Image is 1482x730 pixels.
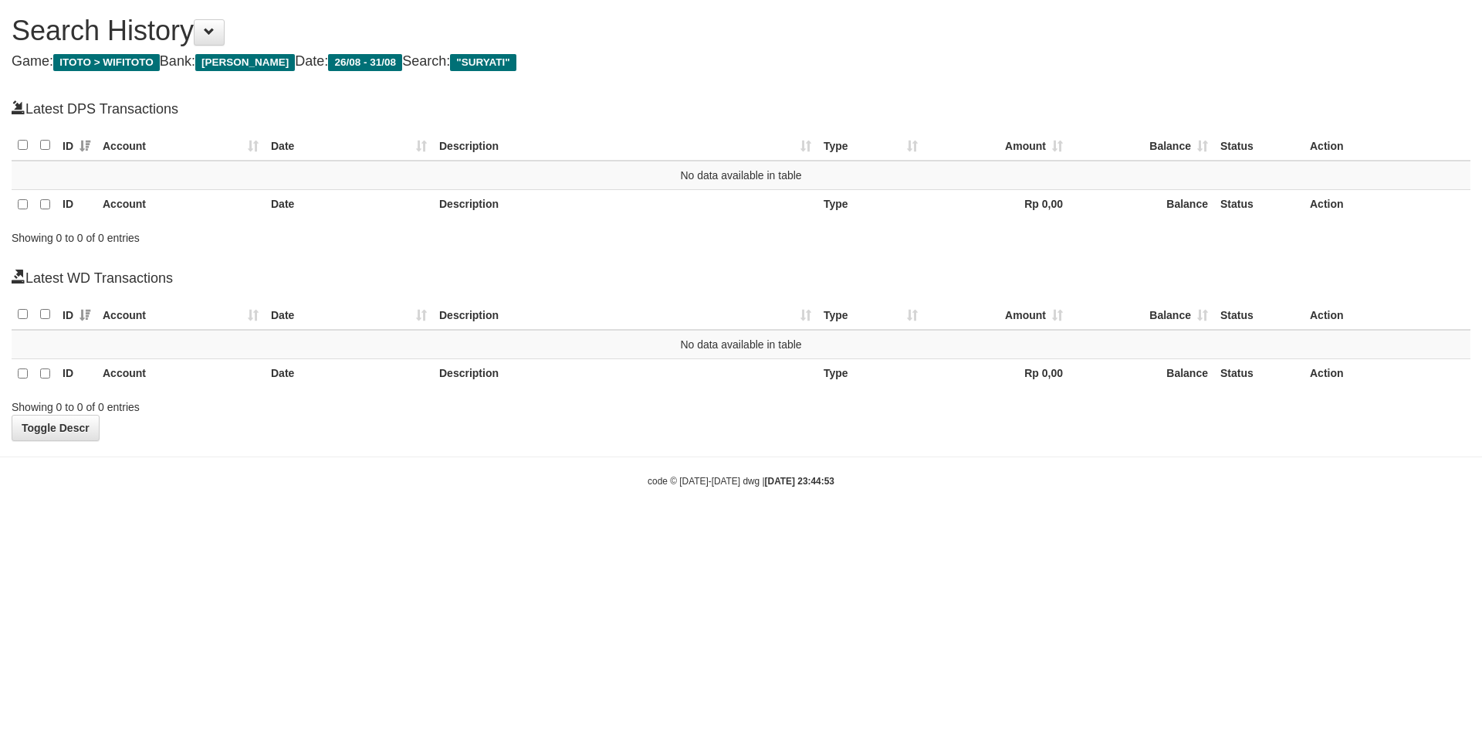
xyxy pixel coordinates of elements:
th: Action [1304,300,1470,330]
h4: Latest DPS Transactions [12,100,1470,117]
th: Account [96,358,265,389]
div: Showing 0 to 0 of 0 entries [12,224,606,246]
th: Date [265,358,433,389]
th: Date: activate to sort column ascending [265,131,433,161]
th: Account: activate to sort column ascending [96,131,265,161]
span: 26/08 - 31/08 [328,54,402,71]
th: Description: activate to sort column ascending [433,131,817,161]
th: Balance [1069,358,1214,389]
strong: [DATE] 23:44:53 [765,476,834,487]
a: Toggle Descr [12,415,100,441]
th: Description [433,190,817,220]
td: No data available in table [12,330,1470,359]
th: Action [1304,131,1470,161]
th: Rp 0,00 [924,358,1069,389]
h4: Game: Bank: Date: Search: [12,54,1470,70]
th: ID: activate to sort column ascending [56,300,96,330]
th: Account [96,190,265,220]
th: Amount: activate to sort column ascending [924,131,1069,161]
th: Balance: activate to sort column ascending [1069,131,1214,161]
span: "SURYATI" [450,54,516,71]
th: Balance [1069,190,1214,220]
div: Showing 0 to 0 of 0 entries [12,393,606,415]
span: [PERSON_NAME] [195,54,295,71]
th: Rp 0,00 [924,190,1069,220]
th: Amount: activate to sort column ascending [924,300,1069,330]
th: Status [1214,190,1304,220]
th: Status [1214,131,1304,161]
th: Description [433,358,817,389]
th: Date: activate to sort column ascending [265,300,433,330]
th: Balance: activate to sort column ascending [1069,300,1214,330]
th: Type: activate to sort column ascending [817,131,924,161]
th: ID [56,358,96,389]
h1: Search History [12,15,1470,46]
th: ID: activate to sort column ascending [56,131,96,161]
th: ID [56,190,96,220]
small: code © [DATE]-[DATE] dwg | [648,476,834,487]
th: Description: activate to sort column ascending [433,300,817,330]
td: No data available in table [12,161,1470,190]
th: Action [1304,190,1470,220]
th: Status [1214,300,1304,330]
th: Type [817,190,924,220]
th: Type: activate to sort column ascending [817,300,924,330]
th: Account: activate to sort column ascending [96,300,265,330]
span: ITOTO > WIFITOTO [53,54,160,71]
th: Date [265,190,433,220]
th: Action [1304,358,1470,389]
h4: Latest WD Transactions [12,269,1470,287]
th: Type [817,358,924,389]
th: Status [1214,358,1304,389]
